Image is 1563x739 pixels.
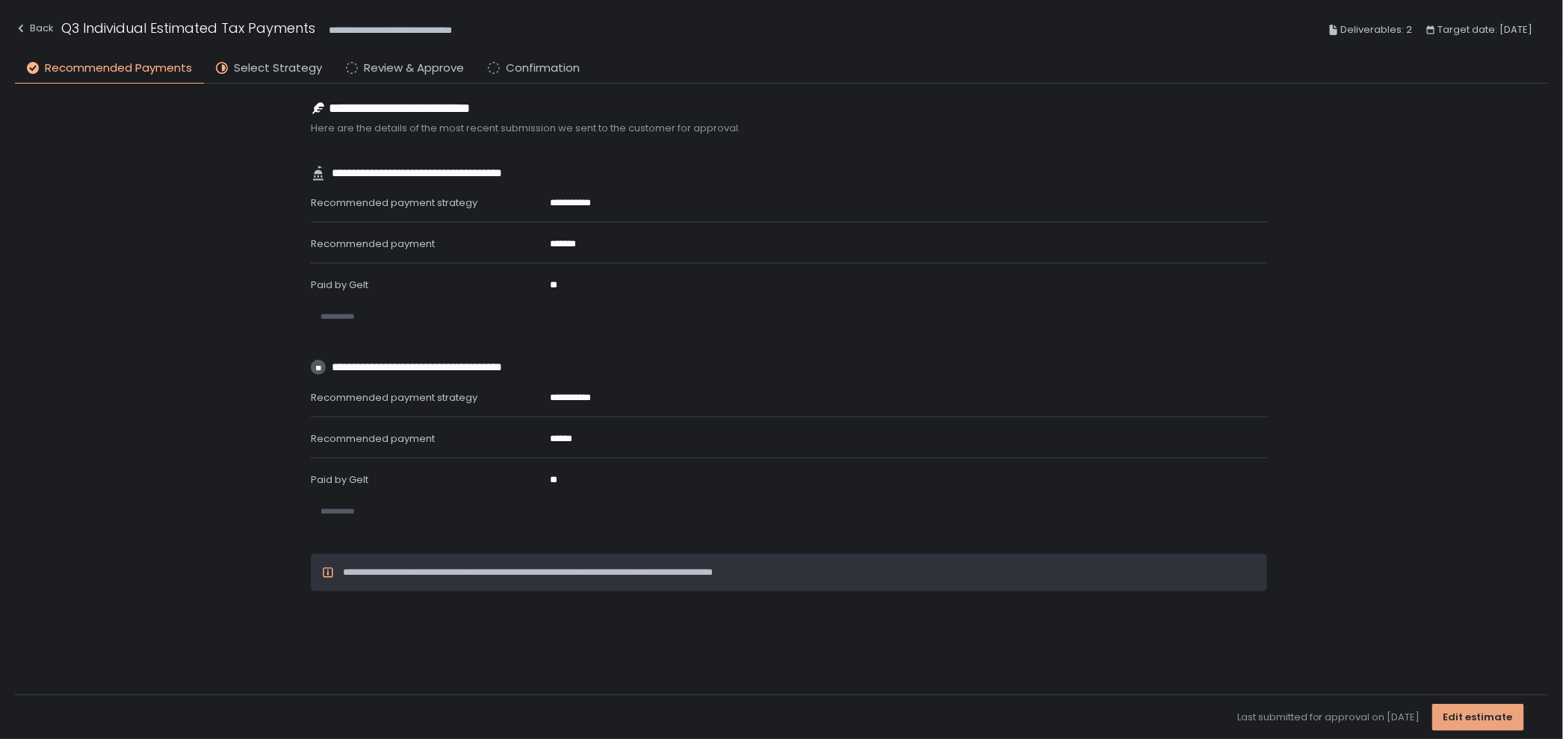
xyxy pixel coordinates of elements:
[15,18,54,43] button: Back
[311,237,435,251] span: Recommended payment
[364,60,464,77] span: Review & Approve
[1432,704,1524,731] button: Edit estimate
[311,122,1267,135] span: Here are the details of the most recent submission we sent to the customer for approval.
[61,18,315,38] h1: Q3 Individual Estimated Tax Payments
[15,19,54,37] div: Back
[311,278,368,292] span: Paid by Gelt
[1237,711,1420,724] span: Last submitted for approval on [DATE]
[1341,21,1413,39] span: Deliverables: 2
[311,473,368,487] span: Paid by Gelt
[506,60,580,77] span: Confirmation
[45,60,192,77] span: Recommended Payments
[311,431,435,446] span: Recommended payment
[234,60,322,77] span: Select Strategy
[311,390,477,405] span: Recommended payment strategy
[311,196,477,210] span: Recommended payment strategy
[1438,21,1533,39] span: Target date: [DATE]
[1443,711,1513,724] div: Edit estimate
